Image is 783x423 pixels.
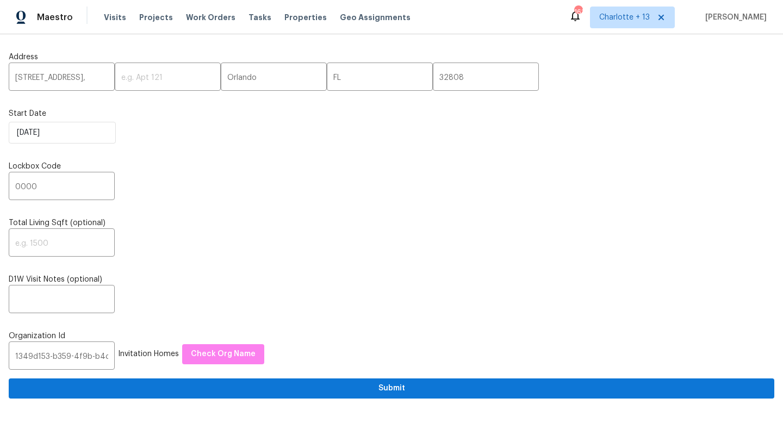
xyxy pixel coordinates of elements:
[327,65,433,91] input: e.g. GA
[139,12,173,23] span: Projects
[9,65,115,91] input: e.g. 123 Main St
[701,12,767,23] span: [PERSON_NAME]
[574,7,582,17] div: 161
[248,14,271,21] span: Tasks
[9,217,774,228] label: Total Living Sqft (optional)
[115,65,221,91] input: e.g. Apt 121
[37,12,73,23] span: Maestro
[9,108,774,119] label: Start Date
[182,344,264,364] button: Check Org Name
[9,231,115,257] input: e.g. 1500
[17,382,766,395] span: Submit
[9,161,774,172] label: Lockbox Code
[104,12,126,23] span: Visits
[433,65,539,91] input: e.g. 30066
[9,52,774,63] label: Address
[340,12,411,23] span: Geo Assignments
[221,65,327,91] input: e.g. Atlanta
[186,12,235,23] span: Work Orders
[191,347,256,361] span: Check Org Name
[599,12,650,23] span: Charlotte + 13
[9,175,115,200] input: e.g. 5341
[9,378,774,399] button: Submit
[284,12,327,23] span: Properties
[9,274,774,285] label: D1W Visit Notes (optional)
[118,350,179,358] span: Invitation Homes
[9,331,774,341] label: Organization Id
[9,344,115,370] input: e.g. 83a26f94-c10f-4090-9774-6139d7b9c16c
[9,122,116,144] input: M/D/YYYY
